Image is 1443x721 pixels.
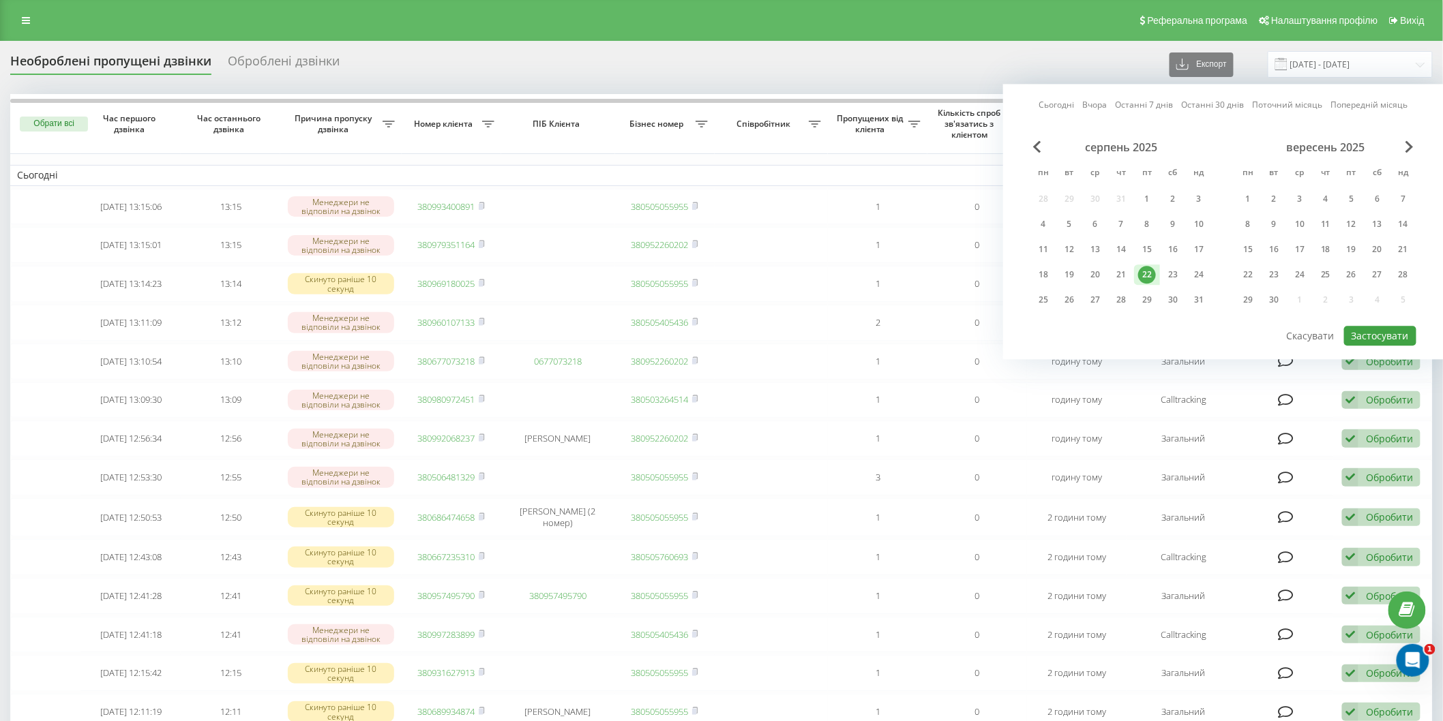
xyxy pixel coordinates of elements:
[1365,264,1390,285] div: сб 27 вер 2025 р.
[1313,239,1339,260] div: чт 18 вер 2025 р.
[1390,189,1416,209] div: нд 7 вер 2025 р.
[631,200,689,213] a: 380505055955
[631,551,689,563] a: 380505760693
[927,189,1027,225] td: 0
[1134,214,1160,234] div: пт 8 серп 2025 р.
[1264,164,1284,184] abbr: вівторок
[418,471,475,483] a: 380506481329
[81,539,181,575] td: [DATE] 12:43:08
[181,578,280,614] td: 12:41
[927,655,1027,691] td: 0
[418,316,475,328] a: 380960107133
[1265,215,1283,233] div: 9
[1060,266,1078,283] div: 19
[1160,214,1186,234] div: сб 9 серп 2025 р.
[1343,215,1360,233] div: 12
[1056,290,1082,310] div: вт 26 серп 2025 р.
[1239,266,1257,283] div: 22
[1261,189,1287,209] div: вт 2 вер 2025 р.
[1035,215,1052,233] div: 4
[1083,99,1107,112] a: Вчора
[1190,190,1208,208] div: 3
[1317,215,1335,233] div: 11
[927,420,1027,457] td: 0
[631,471,689,483] a: 380505055955
[927,498,1027,536] td: 0
[927,266,1027,302] td: 0
[1160,239,1186,260] div: сб 16 серп 2025 р.
[1239,190,1257,208] div: 1
[1035,241,1052,258] div: 11
[1060,291,1078,309] div: 26
[1235,264,1261,285] div: пн 22 вер 2025 р.
[1186,290,1212,310] div: нд 31 серп 2025 р.
[181,420,280,457] td: 12:56
[288,235,395,256] div: Менеджери не відповіли на дзвінок
[181,305,280,341] td: 13:12
[1253,99,1323,112] a: Поточний місяць
[288,351,395,371] div: Менеджери не відповіли на дзвінок
[927,343,1027,380] td: 0
[1313,189,1339,209] div: чт 4 вер 2025 р.
[828,578,927,614] td: 1
[288,196,395,217] div: Менеджери не відповіли на дзвінок
[1190,215,1208,233] div: 10
[1366,666,1413,679] div: Обробити
[828,617,927,653] td: 1
[1160,189,1186,209] div: сб 2 серп 2025 р.
[631,511,689,523] a: 380505055955
[631,239,689,251] a: 380952260202
[287,113,382,134] span: Причина пропуску дзвінка
[1339,214,1365,234] div: пт 12 вер 2025 р.
[1030,290,1056,310] div: пн 25 серп 2025 р.
[418,200,475,213] a: 380993400891
[1313,264,1339,285] div: чт 25 вер 2025 р.
[828,189,927,225] td: 1
[1027,655,1127,691] td: 2 години тому
[1027,420,1127,457] td: годину тому
[181,266,280,302] td: 13:14
[1027,539,1127,575] td: 2 години тому
[81,189,181,225] td: [DATE] 13:15:06
[1127,655,1240,691] td: Загальний
[1369,215,1386,233] div: 13
[418,589,475,602] a: 380957495790
[1160,290,1186,310] div: сб 30 серп 2025 р.
[418,705,475,718] a: 380689934874
[1127,382,1240,418] td: Calltracking
[1086,215,1104,233] div: 6
[1060,215,1078,233] div: 5
[1059,164,1080,184] abbr: вівторок
[1127,617,1240,653] td: Calltracking
[529,589,586,602] a: 380957495790
[1030,264,1056,285] div: пн 18 серп 2025 р.
[1261,239,1287,260] div: вт 16 вер 2025 р.
[1134,189,1160,209] div: пт 1 серп 2025 р.
[828,420,927,457] td: 1
[828,305,927,341] td: 2
[631,393,689,405] a: 380503264514
[1160,264,1186,285] div: сб 23 серп 2025 р.
[1366,393,1413,406] div: Обробити
[835,113,908,134] span: Пропущених від клієнта
[418,628,475,641] a: 380997283899
[1108,239,1134,260] div: чт 14 серп 2025 р.
[1235,239,1261,260] div: пн 15 вер 2025 р.
[1397,644,1429,677] iframe: Intercom live chat
[1317,266,1335,283] div: 25
[1287,264,1313,285] div: ср 24 вер 2025 р.
[828,655,927,691] td: 1
[1030,239,1056,260] div: пн 11 серп 2025 р.
[1287,214,1313,234] div: ср 10 вер 2025 р.
[1339,264,1365,285] div: пт 26 вер 2025 р.
[1190,241,1208,258] div: 17
[1164,215,1182,233] div: 9
[1425,644,1435,655] span: 1
[1369,241,1386,258] div: 20
[1134,239,1160,260] div: пт 15 серп 2025 р.
[1287,189,1313,209] div: ср 3 вер 2025 р.
[181,617,280,653] td: 12:41
[1027,343,1127,380] td: годину тому
[418,277,475,290] a: 380969180025
[631,589,689,602] a: 380505055955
